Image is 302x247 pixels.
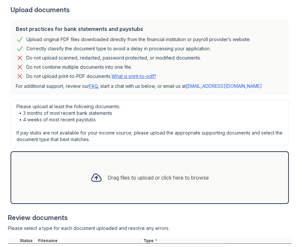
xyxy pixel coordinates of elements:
[8,225,291,232] div: Please select a type for each document uploaded and resolve any errors.
[16,25,284,33] div: Best practices for bank statements and paystubs
[89,83,98,89] a: FAQ
[26,73,156,80] p: Do not upload print-to-PDF documents.
[8,213,291,222] div: Review documents
[108,174,209,182] div: Drag files to upload or click here to browse
[26,36,251,43] div: Upload original PDF files downloaded directly from the financial institution or payroll provider’...
[142,238,291,243] div: Type
[11,5,291,14] div: Upload documents
[186,83,262,89] a: [EMAIL_ADDRESS][DOMAIN_NAME]
[37,238,142,243] div: Filename
[26,63,132,71] div: Do not combine multiple documents into one file.
[26,45,211,53] div: Correctly classify the document type to avoid a delay in processing your application.
[26,54,201,62] div: Do not upload scanned, redacted, password protected, or modified documents.
[11,100,289,146] div: Please upload at least the following documents: • 3 months of most recent bank statements • 4 wee...
[112,73,156,79] a: What is print-to-pdf?
[16,83,284,89] p: For additional support, review our , start a chat with us below, or email us at
[18,238,37,243] div: Status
